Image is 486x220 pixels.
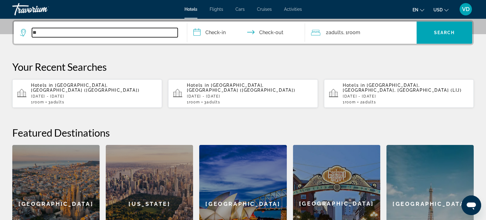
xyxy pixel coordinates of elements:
span: 2 [360,100,376,104]
a: Cars [235,7,245,12]
span: en [413,7,418,12]
a: Cruises [257,7,272,12]
span: Adults [362,100,376,104]
a: Activities [284,7,302,12]
button: Hotels in [GEOGRAPHIC_DATA], [GEOGRAPHIC_DATA] ([GEOGRAPHIC_DATA])[DATE] - [DATE]1Room3Adults [168,79,318,108]
span: 1 [343,100,356,104]
span: 1 [187,100,200,104]
span: Room [348,30,360,35]
span: 2 [326,28,343,37]
h2: Featured Destinations [12,126,474,139]
p: [DATE] - [DATE] [31,94,157,98]
p: [DATE] - [DATE] [187,94,313,98]
iframe: Кнопка запуска окна обмена сообщениями [461,195,481,215]
p: [DATE] - [DATE] [343,94,469,98]
span: Hotels in [343,83,365,88]
span: 1 [31,100,44,104]
p: Your Recent Searches [12,61,474,73]
span: Adults [51,100,64,104]
span: , 1 [343,28,360,37]
span: 3 [204,100,220,104]
a: Travorium [12,1,74,17]
a: Flights [210,7,223,12]
div: Search widget [14,22,472,44]
button: User Menu [458,3,474,16]
button: Hotels in [GEOGRAPHIC_DATA], [GEOGRAPHIC_DATA], [GEOGRAPHIC_DATA] (LIJ)[DATE] - [DATE]1Room2Adults [324,79,474,108]
button: Travelers: 2 adults, 0 children [305,22,417,44]
button: Check in and out dates [187,22,305,44]
span: Room [189,100,200,104]
button: Change language [413,5,424,14]
span: Hotels in [31,83,53,88]
button: Change currency [433,5,448,14]
span: [GEOGRAPHIC_DATA], [GEOGRAPHIC_DATA], [GEOGRAPHIC_DATA] (LIJ) [343,83,462,93]
span: Room [33,100,44,104]
span: USD [433,7,443,12]
span: [GEOGRAPHIC_DATA], [GEOGRAPHIC_DATA] ([GEOGRAPHIC_DATA]) [187,83,295,93]
span: 3 [48,100,64,104]
span: Hotels in [187,83,209,88]
span: VD [462,6,470,12]
button: Search [417,22,472,44]
span: Adults [207,100,220,104]
span: Room [345,100,356,104]
button: Hotels in [GEOGRAPHIC_DATA], [GEOGRAPHIC_DATA] ([GEOGRAPHIC_DATA])[DATE] - [DATE]1Room3Adults [12,79,162,108]
span: Search [434,30,455,35]
a: Hotels [184,7,197,12]
span: Adults [329,30,343,35]
span: [GEOGRAPHIC_DATA], [GEOGRAPHIC_DATA] ([GEOGRAPHIC_DATA]) [31,83,139,93]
